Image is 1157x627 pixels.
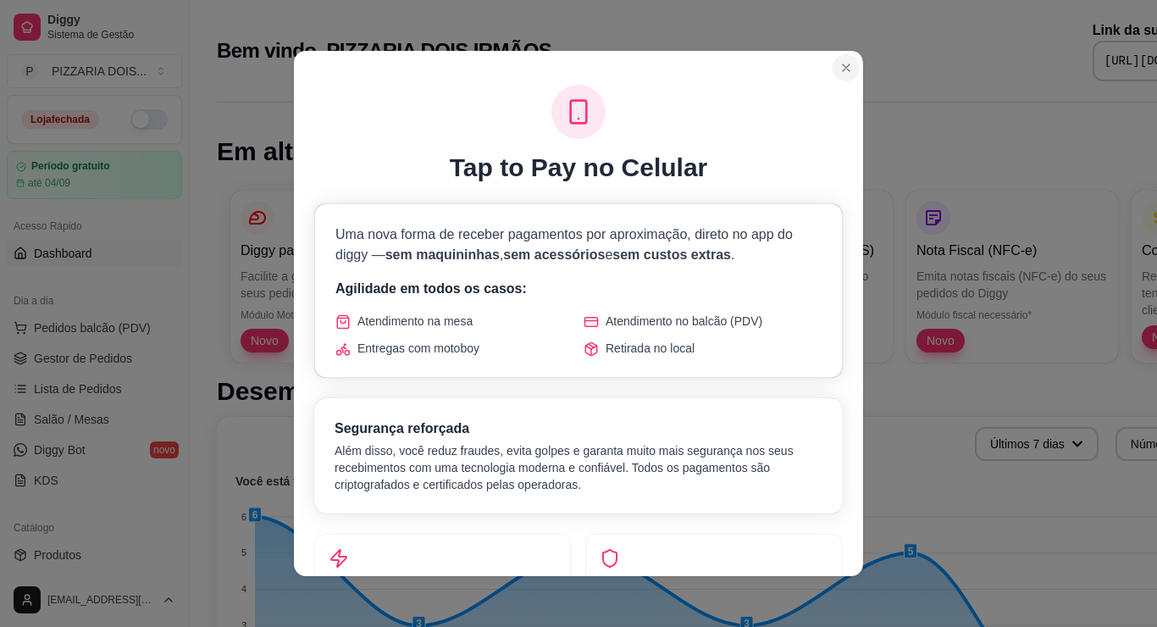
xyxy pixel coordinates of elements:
p: Uma nova forma de receber pagamentos por aproximação, direto no app do diggy — , e . [335,225,822,265]
h3: Segurança reforçada [335,419,822,439]
span: sem custos extras [612,247,731,262]
h1: Tap to Pay no Celular [450,153,708,183]
span: Atendimento no balcão (PDV) [606,313,762,330]
span: sem acessórios [503,247,605,262]
p: Além disso, você reduz fraudes, evita golpes e garanta muito mais segurança nos seus recebimentos... [335,442,822,493]
span: Retirada no local [606,340,695,357]
span: Atendimento na mesa [357,313,473,330]
p: Agilidade em todos os casos: [335,279,822,299]
span: Entregas com motoboy [357,340,479,357]
span: sem maquininhas [385,247,500,262]
h3: Mais agilidade [329,575,557,596]
button: Close [833,54,860,81]
h3: Mais segurança [600,575,828,596]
